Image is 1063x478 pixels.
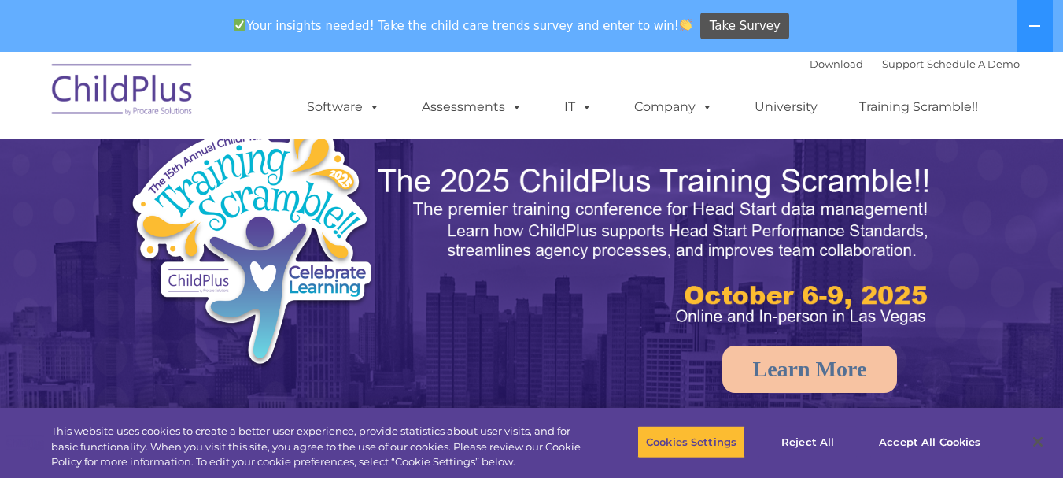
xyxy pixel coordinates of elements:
a: Company [618,91,729,123]
a: University [739,91,833,123]
a: Schedule A Demo [927,57,1020,70]
a: Software [291,91,396,123]
button: Close [1021,424,1055,459]
a: Take Survey [700,13,789,40]
img: ✅ [234,19,245,31]
a: Download [810,57,863,70]
button: Cookies Settings [637,425,745,458]
a: Learn More [722,346,898,393]
font: | [810,57,1020,70]
img: ChildPlus by Procare Solutions [44,53,201,132]
a: Support [882,57,924,70]
a: Assessments [406,91,538,123]
button: Accept All Cookies [870,425,989,458]
a: Training Scramble!! [843,91,994,123]
a: IT [548,91,608,123]
div: This website uses cookies to create a better user experience, provide statistics about user visit... [51,424,585,470]
span: Take Survey [710,13,781,40]
img: 👏 [680,19,692,31]
span: Your insights needed! Take the child care trends survey and enter to win! [227,10,699,41]
button: Reject All [758,425,857,458]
